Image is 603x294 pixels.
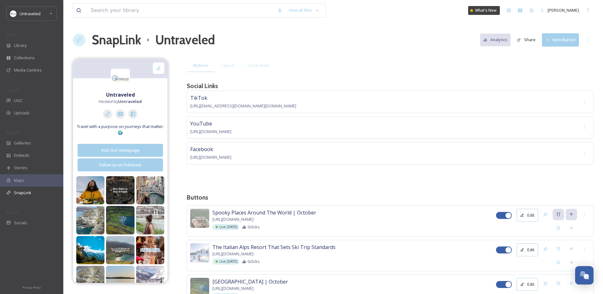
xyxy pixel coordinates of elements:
span: Travel with a purpose on journeys that matter. 🌍 [76,124,164,136]
span: Socials [14,220,27,226]
span: 0 clicks [248,224,260,230]
span: [URL][EMAIL_ADDRESS][DOMAIN_NAME][DOMAIN_NAME] [190,103,296,109]
img: Screenshot%202025-10-02%20at%203.47.29%E2%80%AFPM.png [190,209,209,228]
span: Stories [14,165,28,171]
a: View all files [286,4,323,16]
span: Collections [14,55,35,61]
a: Analytics [480,34,514,46]
span: Embeds [14,152,29,158]
span: Maps [14,177,24,183]
span: Hosted by [99,99,142,105]
span: Galleries [14,140,31,146]
h1: Untraveled [155,30,215,49]
span: UGC [14,98,22,104]
span: [GEOGRAPHIC_DATA] | October [212,278,288,285]
button: Edit [517,278,538,291]
button: New Button [542,33,579,46]
span: Buttons [193,62,208,68]
strong: Untraveled [118,99,142,104]
span: Facebook [190,146,213,153]
img: Untitled%20design.png [10,10,16,17]
button: Visit Our Homepage [78,144,163,157]
span: COLLECT [6,88,20,93]
span: [PERSON_NAME] [548,7,579,13]
span: MEDIA [6,33,17,37]
span: [URL][DOMAIN_NAME] [212,285,254,291]
input: Search your library [88,3,274,17]
button: Edit [517,209,538,222]
span: The Italian Alps Resort That Sets Ski Trip Standards [212,243,336,251]
div: Visit Our Homepage [81,147,160,153]
span: [URL][DOMAIN_NAME] [212,216,254,222]
span: [URL][DOMAIN_NAME] [212,251,254,257]
button: Share [514,34,539,46]
span: SOCIALS [6,210,19,215]
span: [URL][DOMAIN_NAME] [190,154,231,160]
span: Untraveled [20,11,41,16]
a: What's New [468,6,500,15]
a: [PERSON_NAME] [537,4,582,16]
div: Follow us on Substack [81,162,160,168]
strong: Untraveled [106,91,135,98]
span: 0 clicks [248,259,260,265]
a: SnapLink [92,30,141,49]
h3: Social Links [187,81,218,91]
a: Privacy Policy [22,283,41,291]
span: Social Feed [247,62,269,68]
button: Open Chat [575,266,594,284]
button: Follow us on Substack [78,158,163,171]
img: Untitled%20design.png [111,69,130,88]
span: Layout [222,62,234,68]
span: [URL][DOMAIN_NAME] [190,129,231,134]
span: Uploads [14,110,30,116]
button: Analytics [480,34,511,46]
span: TikTok [190,94,207,101]
div: Live [DATE] [212,224,239,230]
h3: Buttons [187,193,594,202]
span: Privacy Policy [22,285,41,290]
button: Edit [517,243,538,256]
span: Spooky Places Around The World | October [212,209,316,216]
span: Library [14,42,27,48]
span: YouTube [190,120,212,127]
span: SnapLink [14,190,31,196]
img: 1e8b70df-c273-4592-b953-c3c123973d5e.jpg [190,243,209,262]
span: WIDGETS [6,130,21,135]
span: Media Centres [14,67,42,73]
div: Live [DATE] [212,259,239,265]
